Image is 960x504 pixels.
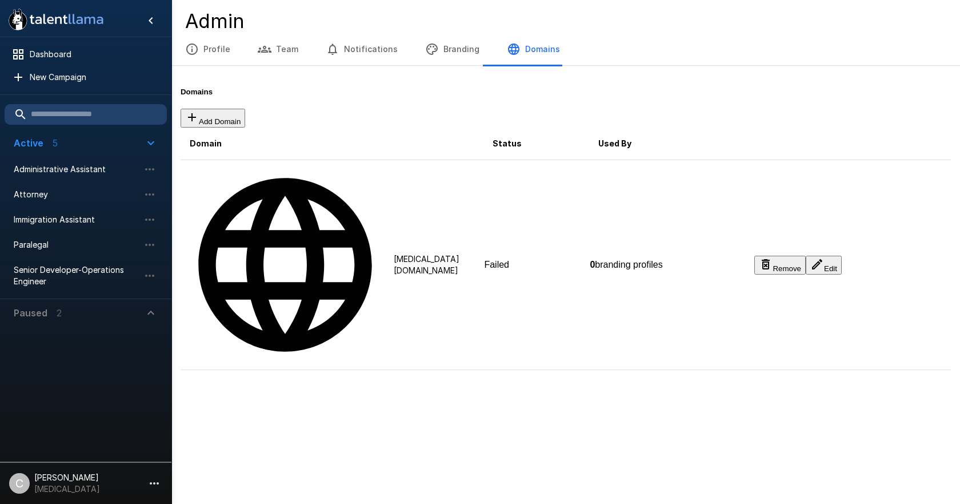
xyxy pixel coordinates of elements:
[181,128,483,160] th: Domain
[181,88,951,96] h5: Domains
[171,33,244,65] button: Profile
[590,260,595,269] b: 0
[312,33,411,65] button: Notifications
[754,256,806,275] button: Remove
[806,256,842,275] button: Edit
[589,160,754,370] td: branding profiles
[484,260,509,269] span: Failed
[493,33,574,65] button: Domains
[181,109,245,128] button: Add Domain
[244,33,312,65] button: Team
[411,33,493,65] button: Branding
[589,128,754,160] th: Used By
[185,9,946,33] h4: Admin
[394,253,483,276] p: [MEDICAL_DATA][DOMAIN_NAME]
[483,128,589,160] th: Status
